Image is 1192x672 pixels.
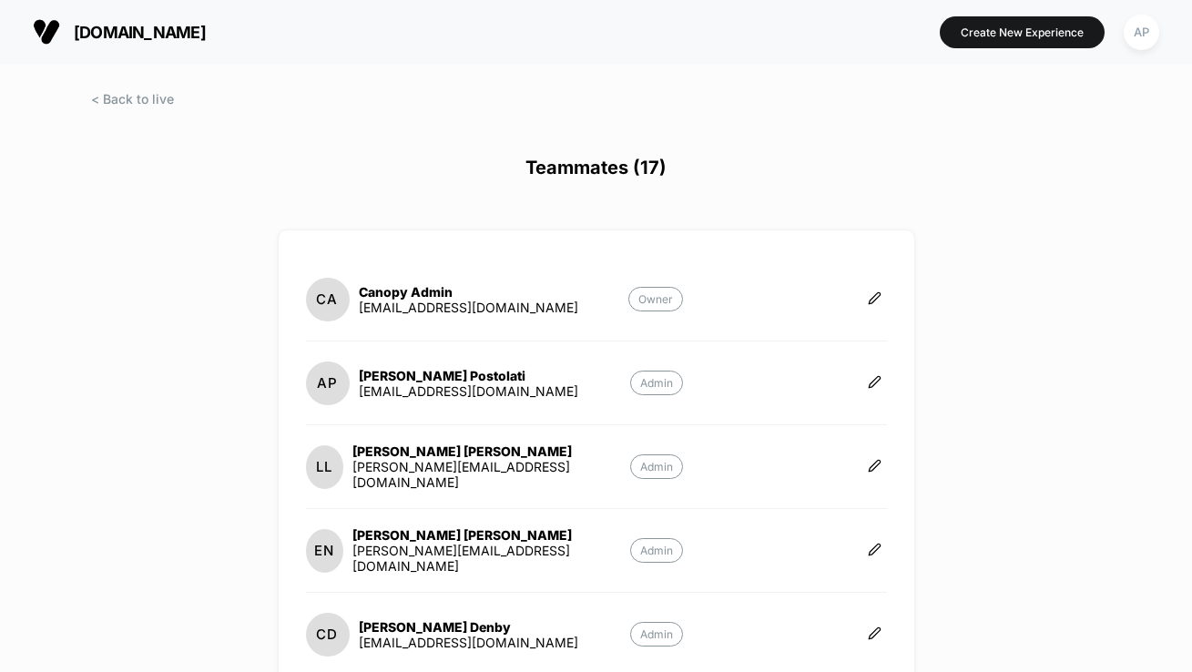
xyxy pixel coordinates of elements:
[359,383,578,399] div: [EMAIL_ADDRESS][DOMAIN_NAME]
[33,18,60,46] img: Visually logo
[317,374,338,392] p: AP
[359,635,578,650] div: [EMAIL_ADDRESS][DOMAIN_NAME]
[359,300,578,315] div: [EMAIL_ADDRESS][DOMAIN_NAME]
[316,626,338,643] p: CD
[359,368,578,383] div: [PERSON_NAME] Postolati
[352,443,631,459] div: [PERSON_NAME] [PERSON_NAME]
[352,527,631,543] div: [PERSON_NAME] [PERSON_NAME]
[359,619,578,635] div: [PERSON_NAME] Denby
[316,458,332,475] p: LL
[628,287,683,311] p: Owner
[359,284,578,300] div: Canopy Admin
[352,543,631,574] div: [PERSON_NAME][EMAIL_ADDRESS][DOMAIN_NAME]
[630,538,683,563] p: Admin
[630,371,683,395] p: Admin
[316,290,338,308] p: CA
[1124,15,1159,50] div: AP
[352,459,631,490] div: [PERSON_NAME][EMAIL_ADDRESS][DOMAIN_NAME]
[940,16,1105,48] button: Create New Experience
[74,23,206,42] span: [DOMAIN_NAME]
[27,17,211,46] button: [DOMAIN_NAME]
[630,454,683,479] p: Admin
[314,542,334,559] p: EN
[1118,14,1165,51] button: AP
[630,622,683,647] p: Admin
